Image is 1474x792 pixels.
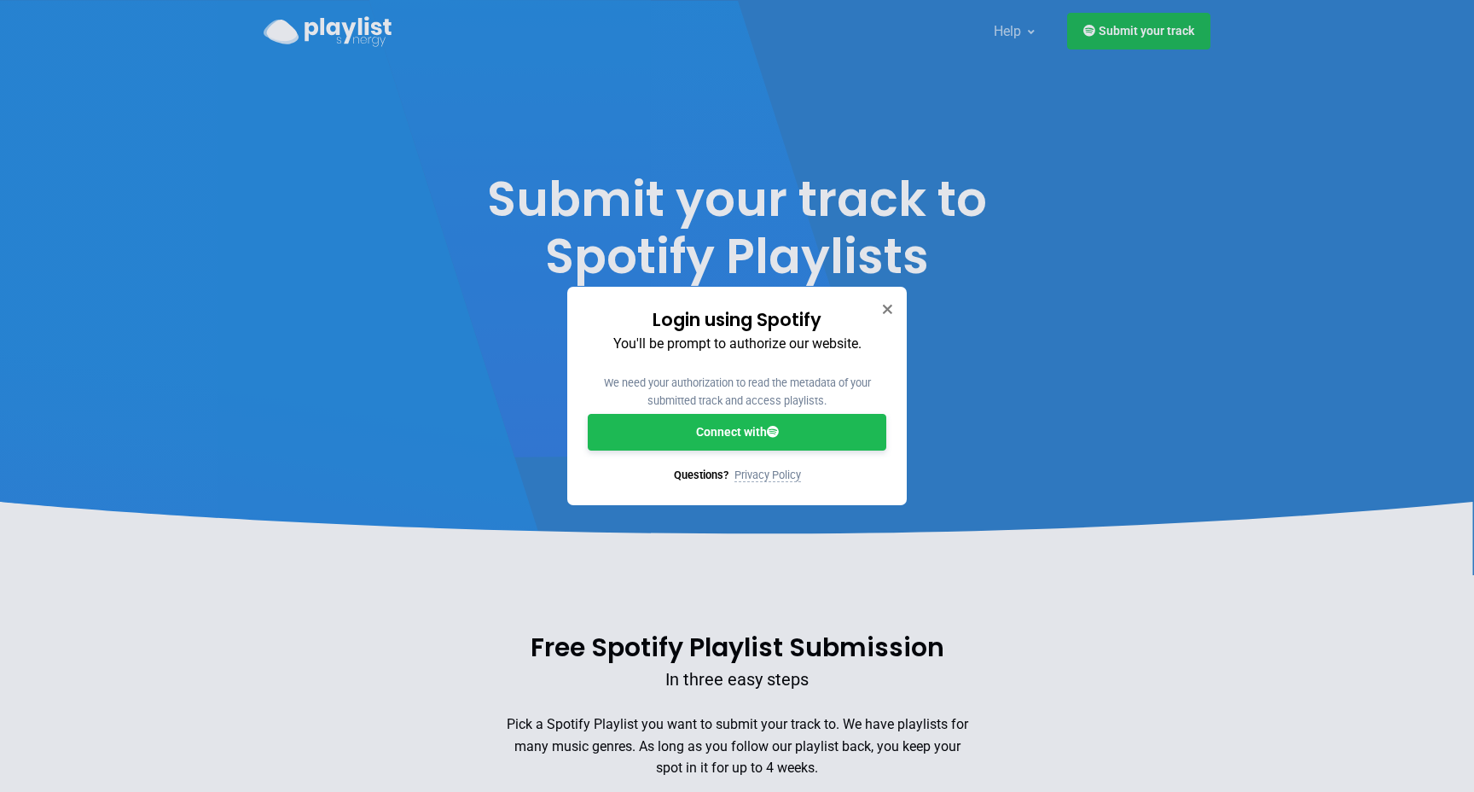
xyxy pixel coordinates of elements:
[881,300,893,317] button: Close
[734,469,801,482] a: Privacy Policy
[588,414,886,451] a: Connect with
[674,469,728,481] span: Questions?
[588,333,886,355] p: You'll be prompt to authorize our website.
[588,375,886,410] p: We need your authorization to read the metadata of your submitted track and access playlists.
[588,307,886,332] h3: Login using Spotify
